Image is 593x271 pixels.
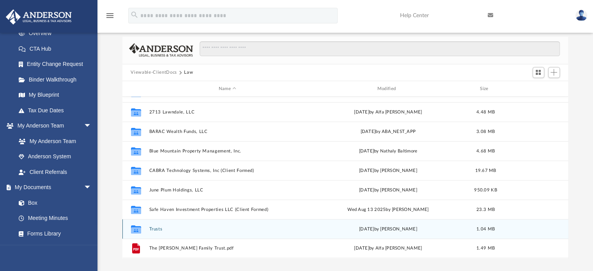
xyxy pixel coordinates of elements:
div: Modified [309,85,466,92]
a: Meeting Minutes [11,211,99,226]
span: arrow_drop_down [84,180,99,196]
span: 23.3 MB [476,207,495,212]
a: Forms Library [11,226,96,241]
button: Switch to Grid View [533,67,544,78]
i: menu [105,11,115,20]
span: 1.04 MB [476,227,495,231]
div: Size [470,85,501,92]
a: My Anderson Team [11,133,96,149]
a: Binder Walkthrough [11,72,103,87]
a: CTA Hub [11,41,103,57]
span: 3.08 MB [476,129,495,134]
a: Entity Change Request [11,57,103,72]
a: Client Referrals [11,164,99,180]
a: Notarize [11,241,99,257]
button: CABRA Technology Systems, Inc (Client Formed) [149,168,306,173]
div: [DATE] by Alfa [PERSON_NAME] [310,109,467,116]
div: id [126,85,145,92]
span: 950.09 KB [474,188,497,192]
img: User Pic [575,10,587,21]
button: Viewable-ClientDocs [131,69,177,76]
div: [DATE] by Alfa [PERSON_NAME] [310,245,467,252]
span: 4.68 MB [476,149,495,153]
div: [DATE] by [PERSON_NAME] [310,167,467,174]
a: Tax Due Dates [11,103,103,118]
a: My Blueprint [11,87,99,103]
button: 2713 Lawndale, LLC [149,110,306,115]
a: My Documentsarrow_drop_down [5,180,99,195]
span: arrow_drop_down [84,118,99,134]
button: BARAC Wealth Funds, LLC [149,129,306,134]
div: [DATE] by Nathaly Baltimore [310,148,467,155]
a: Box [11,195,96,211]
a: Overview [11,26,103,41]
div: Wed Aug 13 2025 by [PERSON_NAME] [310,206,467,213]
button: Blue Mountain Property Management, Inc. [149,149,306,154]
div: grid [122,97,568,258]
input: Search files and folders [200,41,559,56]
div: id [504,85,559,92]
i: search [130,11,139,19]
button: Law [184,69,193,76]
span: 19.67 MB [475,168,496,173]
div: [DATE] by [PERSON_NAME] [310,226,467,233]
div: [DATE] by ABA_NEST_APP [310,128,467,135]
button: Trusts [149,227,306,232]
a: menu [105,15,115,20]
img: Anderson Advisors Platinum Portal [4,9,74,25]
div: [DATE] by [PERSON_NAME] [310,187,467,194]
a: Anderson System [11,149,99,165]
button: June Plum Holdings, LLC [149,188,306,193]
span: 4.48 MB [476,110,495,114]
div: Name [149,85,306,92]
button: The [PERSON_NAME] Family Trust.pdf [149,246,306,251]
button: Safe Haven Investment Properties LLC (Client Formed) [149,207,306,212]
button: Add [548,67,560,78]
span: 1.49 MB [476,246,495,251]
a: My Anderson Teamarrow_drop_down [5,118,99,134]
